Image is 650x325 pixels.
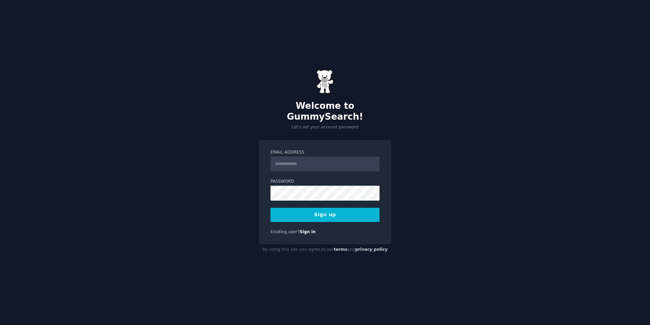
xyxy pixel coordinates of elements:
label: Email Address [270,149,380,156]
button: Sign up [270,208,380,222]
p: Let's set your account password [259,124,391,130]
a: terms [334,247,347,252]
a: privacy policy [355,247,388,252]
img: Gummy Bear [317,70,333,94]
div: By using this site you agree to our and [259,244,391,255]
label: Password [270,179,380,185]
span: Existing user? [270,229,300,234]
a: Sign in [300,229,316,234]
h2: Welcome to GummySearch! [259,101,391,122]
